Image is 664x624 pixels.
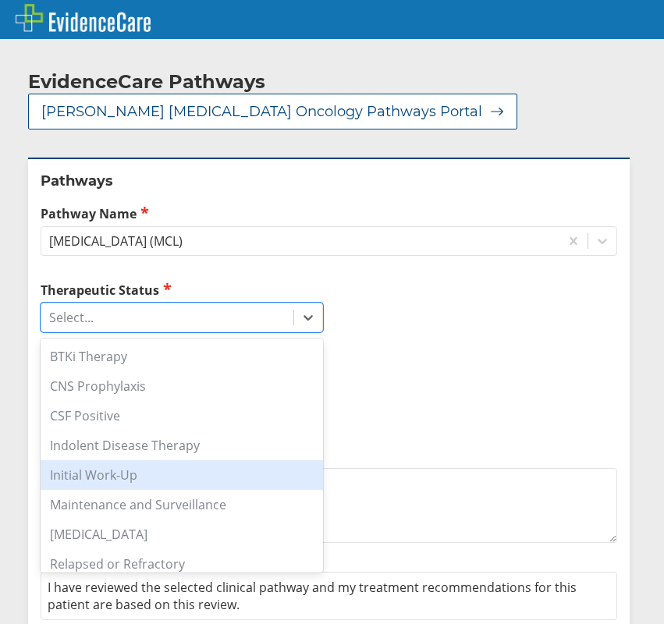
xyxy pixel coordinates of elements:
[41,519,323,549] div: [MEDICAL_DATA]
[41,549,323,579] div: Relapsed or Refractory
[41,371,323,401] div: CNS Prophylaxis
[41,490,323,519] div: Maintenance and Surveillance
[16,4,151,32] img: EvidenceCare
[41,102,482,121] span: [PERSON_NAME] [MEDICAL_DATA] Oncology Pathways Portal
[28,94,517,129] button: [PERSON_NAME] [MEDICAL_DATA] Oncology Pathways Portal
[28,70,265,94] h2: EvidenceCare Pathways
[41,460,323,490] div: Initial Work-Up
[48,579,577,613] span: I have reviewed the selected clinical pathway and my treatment recommendations for this patient a...
[41,401,323,431] div: CSF Positive
[41,342,323,371] div: BTKi Therapy
[41,281,323,299] label: Therapeutic Status
[49,232,183,250] div: [MEDICAL_DATA] (MCL)
[41,172,617,190] h2: Pathways
[41,204,617,222] label: Pathway Name
[41,431,323,460] div: Indolent Disease Therapy
[49,309,94,326] div: Select...
[41,447,617,464] label: Additional Details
